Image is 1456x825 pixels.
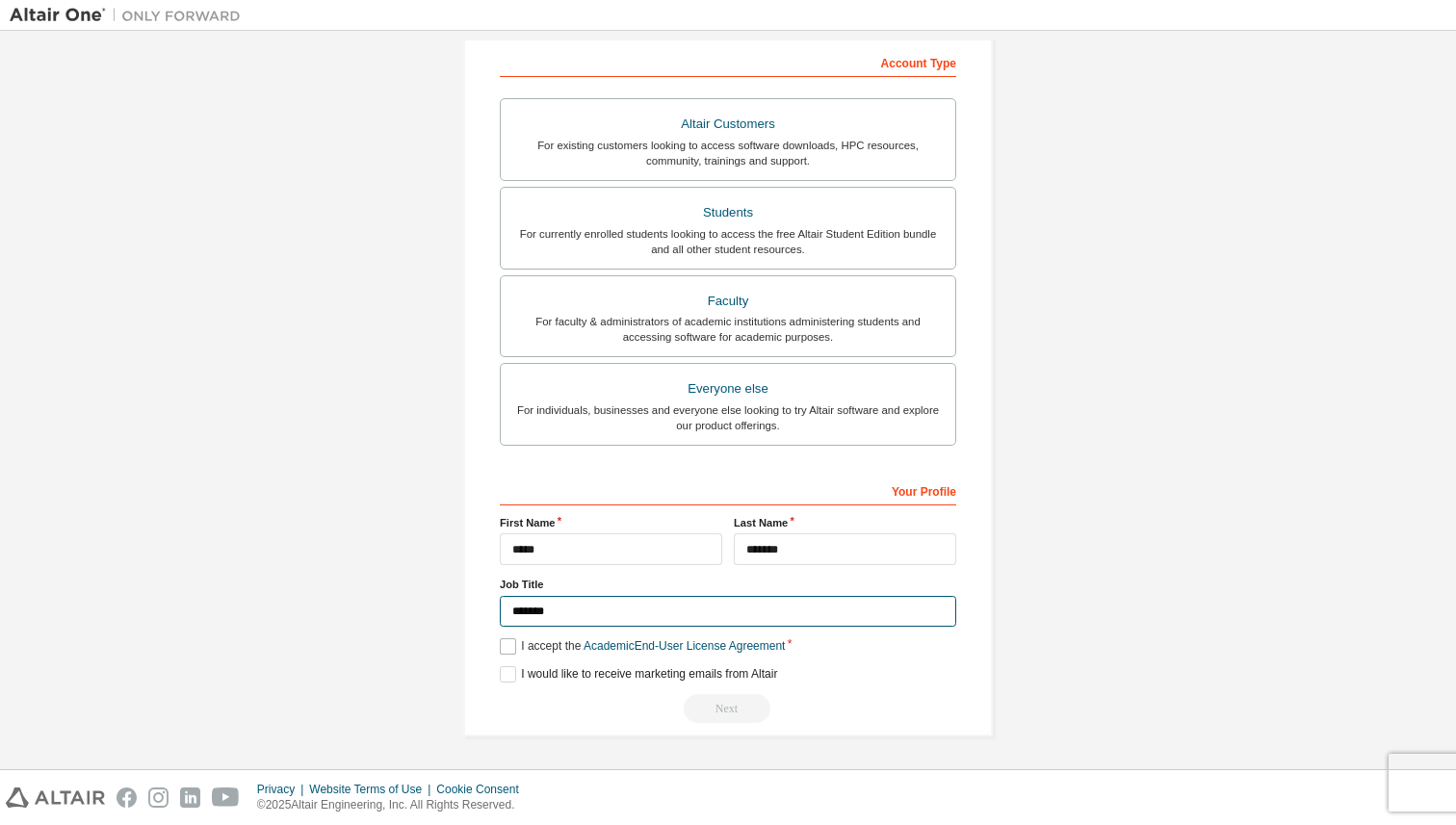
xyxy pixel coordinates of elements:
[148,787,169,808] img: instagram.svg
[500,46,956,77] div: Account Type
[584,639,785,653] a: Academic End-User License Agreement
[512,402,944,433] div: For individuals, businesses and everyone else looking to try Altair software and explore our prod...
[180,787,200,808] img: linkedin.svg
[500,475,956,505] div: Your Profile
[512,111,944,138] div: Altair Customers
[512,199,944,226] div: Students
[512,138,944,168] div: For existing customers looking to access software downloads, HPC resources, community, trainings ...
[10,6,250,25] img: Altair One
[512,226,944,257] div: For currently enrolled students looking to access the free Altair Student Edition bundle and all ...
[309,782,436,797] div: Website Terms of Use
[212,787,240,808] img: youtube.svg
[500,638,785,655] label: I accept the
[6,787,105,808] img: altair_logo.svg
[500,694,956,723] div: Read and acccept EULA to continue
[257,797,531,813] p: © 2025 Altair Engineering, Inc. All Rights Reserved.
[500,515,722,530] label: First Name
[512,288,944,315] div: Faculty
[500,577,956,592] label: Job Title
[512,314,944,345] div: For faculty & administrators of academic institutions administering students and accessing softwa...
[512,375,944,402] div: Everyone else
[500,666,777,683] label: I would like to receive marketing emails from Altair
[734,515,956,530] label: Last Name
[436,782,530,797] div: Cookie Consent
[257,782,309,797] div: Privacy
[117,787,137,808] img: facebook.svg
